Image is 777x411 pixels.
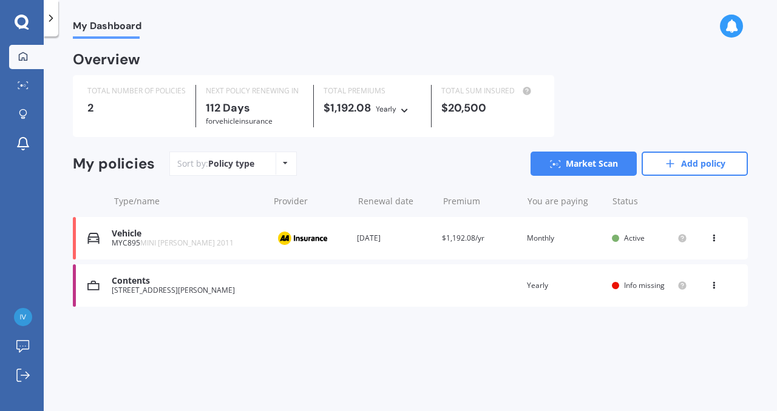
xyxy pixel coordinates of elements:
[112,229,262,239] div: Vehicle
[527,279,602,292] div: Yearly
[140,238,234,248] span: MINI [PERSON_NAME] 2011
[87,232,100,244] img: Vehicle
[114,195,264,207] div: Type/name
[177,158,254,170] div: Sort by:
[87,85,186,97] div: TOTAL NUMBER OF POLICIES
[357,232,432,244] div: [DATE]
[206,85,304,97] div: NEXT POLICY RENEWING IN
[624,233,645,243] span: Active
[624,280,665,290] span: Info missing
[272,227,333,250] img: AA
[274,195,348,207] div: Provider
[73,155,155,173] div: My policies
[87,102,186,114] div: 2
[376,103,396,115] div: Yearly
[73,20,141,36] span: My Dashboard
[442,233,484,243] span: $1,192.08/yr
[642,152,748,176] a: Add policy
[324,102,421,115] div: $1,192.08
[441,85,539,97] div: TOTAL SUM INSURED
[73,53,140,65] div: Overview
[112,286,262,295] div: [STREET_ADDRESS][PERSON_NAME]
[527,232,602,244] div: Monthly
[206,101,250,115] b: 112 Days
[612,195,687,207] div: Status
[14,308,32,326] img: 30a67c579500ac4deb5f4f8e745c2c50
[324,85,421,97] div: TOTAL PREMIUMS
[441,102,539,114] div: $20,500
[208,158,254,170] div: Policy type
[112,276,262,286] div: Contents
[358,195,433,207] div: Renewal date
[443,195,518,207] div: Premium
[112,239,262,247] div: MYC895
[206,116,273,126] span: for Vehicle insurance
[531,152,637,176] a: Market Scan
[528,195,602,207] div: You are paying
[87,279,100,292] img: Contents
